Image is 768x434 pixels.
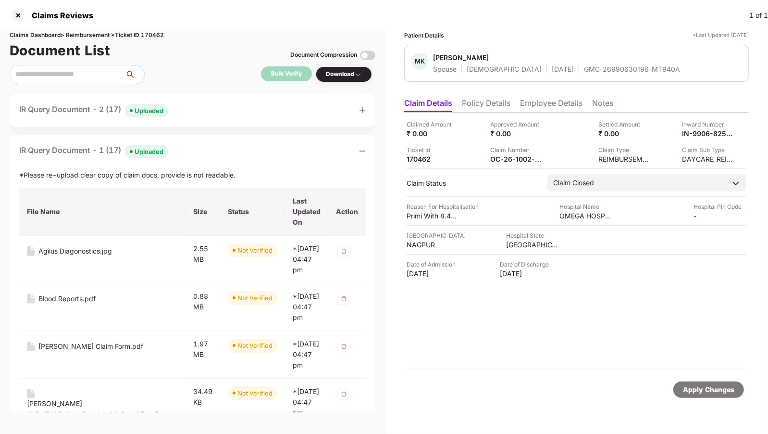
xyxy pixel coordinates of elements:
[220,188,285,236] th: Status
[506,231,559,240] div: Hospital State
[124,65,145,84] button: search
[407,269,459,278] div: [DATE]
[433,53,489,62] div: [PERSON_NAME]
[407,202,479,211] div: Reason For Hospitalisation
[336,243,351,259] img: svg+xml;base64,PHN2ZyB4bWxucz0iaHR0cDovL3d3dy53My5vcmcvMjAwMC9zdmciIHdpZHRoPSIzMiIgaGVpZ2h0PSIzMi...
[336,339,351,354] img: svg+xml;base64,PHN2ZyB4bWxucz0iaHR0cDovL3d3dy53My5vcmcvMjAwMC9zdmciIHdpZHRoPSIzMiIgaGVpZ2h0PSIzMi...
[19,170,366,180] div: *Please re-upload clear copy of claim docs, provide is not readable.
[407,154,459,164] div: 170462
[749,10,768,21] div: 1 of 1
[38,341,143,352] div: [PERSON_NAME] Claim Form.pdf
[491,120,544,129] div: Approved Amount
[38,246,112,256] div: Agilus Diagonostics.jpg
[404,98,452,112] li: Claim Details
[694,211,746,220] div: -
[19,103,168,117] div: IR Query Document - 2 (17)
[27,398,178,420] div: [PERSON_NAME] KURHEKAR_Aiva_Receipt_01_Sep_25.pdf
[237,388,273,398] div: Not Verified
[124,71,144,78] span: search
[598,129,651,138] div: ₹ 0.00
[10,40,111,61] h1: Document List
[404,31,444,40] div: Patient Details
[694,202,746,211] div: Hospital Pin Code
[506,240,559,249] div: [GEOGRAPHIC_DATA]
[552,64,574,74] div: [DATE]
[731,179,741,188] img: downArrowIcon
[682,120,735,129] div: Inward Number
[326,70,362,79] div: Download
[293,339,321,370] div: *[DATE] 04:47 pm
[290,51,357,60] div: Document Compression
[27,342,35,351] img: svg+xml;base64,PHN2ZyB4bWxucz0iaHR0cDovL3d3dy53My5vcmcvMjAwMC9zdmciIHdpZHRoPSIxNiIgaGVpZ2h0PSIyMC...
[407,211,459,220] div: Primi With 8.4weeks Pregnancy [MEDICAL_DATA]
[500,260,553,269] div: Date of Discharge
[584,64,680,74] div: GMC-26990630196-MT940A
[193,291,212,312] div: 0.88 MB
[407,120,459,129] div: Claimed Amount
[336,386,351,402] img: svg+xml;base64,PHN2ZyB4bWxucz0iaHR0cDovL3d3dy53My5vcmcvMjAwMC9zdmciIHdpZHRoPSIzMiIgaGVpZ2h0PSIzMi...
[135,147,163,156] div: Uploaded
[491,154,544,164] div: OC-26-1002-8403-00433386
[19,188,186,236] th: File Name
[407,129,459,138] div: ₹ 0.00
[682,129,735,138] div: IN-9906-8255151
[598,120,651,129] div: Settled Amount
[237,341,273,350] div: Not Verified
[193,386,212,408] div: 34.49 KB
[27,294,35,304] img: svg+xml;base64,PHN2ZyB4bWxucz0iaHR0cDovL3d3dy53My5vcmcvMjAwMC9zdmciIHdpZHRoPSIxNiIgaGVpZ2h0PSIyMC...
[693,31,749,40] div: *Last Updated [DATE]
[354,71,362,78] img: svg+xml;base64,PHN2ZyBpZD0iRHJvcGRvd24tMzJ4MzIiIHhtbG5zPSJodHRwOi8vd3d3LnczLm9yZy8yMDAwL3N2ZyIgd2...
[683,384,734,395] div: Apply Changes
[359,148,366,154] span: minus
[293,243,321,275] div: *[DATE] 04:47 pm
[359,107,366,114] span: plus
[193,243,212,265] div: 2.55 MB
[407,260,459,269] div: Date of Admission
[407,179,538,188] div: Claim Status
[26,11,93,20] div: Claims Reviews
[411,53,428,70] div: MK
[598,154,651,164] div: REIMBURSEMENT
[135,106,163,115] div: Uploaded
[553,178,594,188] div: Claim Closed
[491,129,544,138] div: ₹ 0.00
[560,202,613,211] div: Hospital Name
[407,240,459,249] div: NAGPUR
[186,188,220,236] th: Size
[592,98,613,112] li: Notes
[237,293,273,303] div: Not Verified
[293,386,321,418] div: *[DATE] 04:47 pm
[285,188,328,236] th: Last Updated On
[467,64,542,74] div: [DEMOGRAPHIC_DATA]
[520,98,582,112] li: Employee Details
[360,48,375,63] img: svg+xml;base64,PHN2ZyBpZD0iVG9nZ2xlLTMyeDMyIiB4bWxucz0iaHR0cDovL3d3dy53My5vcmcvMjAwMC9zdmciIHdpZH...
[27,246,35,256] img: svg+xml;base64,PHN2ZyB4bWxucz0iaHR0cDovL3d3dy53My5vcmcvMjAwMC9zdmciIHdpZHRoPSIxNiIgaGVpZ2h0PSIyMC...
[682,154,735,164] div: DAYCARE_REIMBURSEMENT
[500,269,553,278] div: [DATE]
[462,98,510,112] li: Policy Details
[38,294,96,304] div: Blood Reports.pdf
[293,291,321,323] div: *[DATE] 04:47 pm
[491,145,544,154] div: Claim Number
[682,145,735,154] div: Claim Sub Type
[271,69,302,78] div: Bulk Verify
[433,64,457,74] div: Spouse
[598,145,651,154] div: Claim Type
[560,211,613,220] div: OMEGA HOSPITAL-A UNIT OF [PERSON_NAME] HOSPITALS PVT. LTD.
[27,389,35,398] img: svg+xml;base64,PHN2ZyB4bWxucz0iaHR0cDovL3d3dy53My5vcmcvMjAwMC9zdmciIHdpZHRoPSIxNiIgaGVpZ2h0PSIyMC...
[193,339,212,360] div: 1.97 MB
[237,245,273,255] div: Not Verified
[407,231,466,240] div: [GEOGRAPHIC_DATA]
[10,31,375,40] div: Claims Dashboard > Reimbursement > Ticket ID 170462
[328,188,366,236] th: Action
[407,145,459,154] div: Ticket Id
[19,144,168,158] div: IR Query Document - 1 (17)
[336,291,351,306] img: svg+xml;base64,PHN2ZyB4bWxucz0iaHR0cDovL3d3dy53My5vcmcvMjAwMC9zdmciIHdpZHRoPSIzMiIgaGVpZ2h0PSIzMi...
